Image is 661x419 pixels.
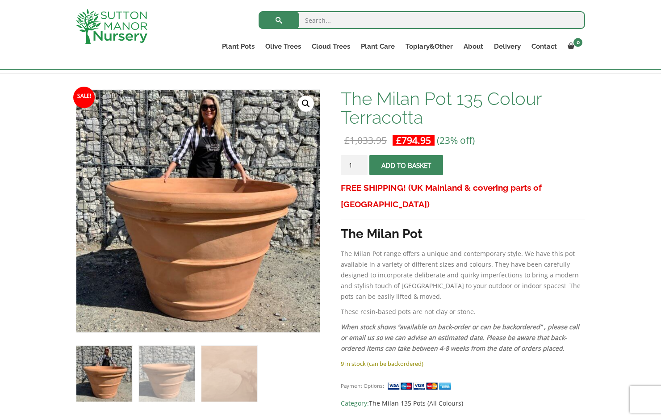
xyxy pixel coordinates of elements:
input: Product quantity [341,155,368,175]
img: The Milan Pot 135 Colour Terracotta - Image 2 [139,346,195,402]
span: 0 [573,38,582,47]
h1: The Milan Pot 135 Colour Terracotta [341,89,585,127]
span: £ [396,134,402,147]
a: 0 [562,40,585,53]
img: payment supported [387,381,454,391]
img: The Milan Pot 135 Colour Terracotta - Image 3 [201,346,257,402]
input: Search... [259,11,585,29]
a: View full-screen image gallery [298,96,314,112]
a: Delivery [489,40,526,53]
bdi: 794.95 [396,134,431,147]
a: About [458,40,489,53]
a: Topiary&Other [400,40,458,53]
a: Cloud Trees [306,40,356,53]
span: (23% off) [437,134,475,147]
a: The Milan 135 Pots (All Colours) [369,399,463,407]
img: The Milan Pot 135 Colour Terracotta [76,346,132,402]
span: Category: [341,398,585,409]
bdi: 1,033.95 [344,134,387,147]
strong: The Milan Pot [341,226,423,241]
a: Plant Care [356,40,400,53]
a: Contact [526,40,562,53]
p: 9 in stock (can be backordered) [341,358,585,369]
span: £ [344,134,350,147]
p: The Milan Pot range offers a unique and contemporary style. We have this pot available in a varie... [341,248,585,302]
span: Sale! [73,87,95,108]
p: These resin-based pots are not clay or stone. [341,306,585,317]
button: Add to basket [369,155,443,175]
h3: FREE SHIPPING! (UK Mainland & covering parts of [GEOGRAPHIC_DATA]) [341,180,585,213]
a: Plant Pots [217,40,260,53]
a: Olive Trees [260,40,306,53]
small: Payment Options: [341,382,384,389]
img: logo [76,9,147,44]
em: When stock shows “available on back-order or can be backordered” , please call or email us so we ... [341,323,579,352]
